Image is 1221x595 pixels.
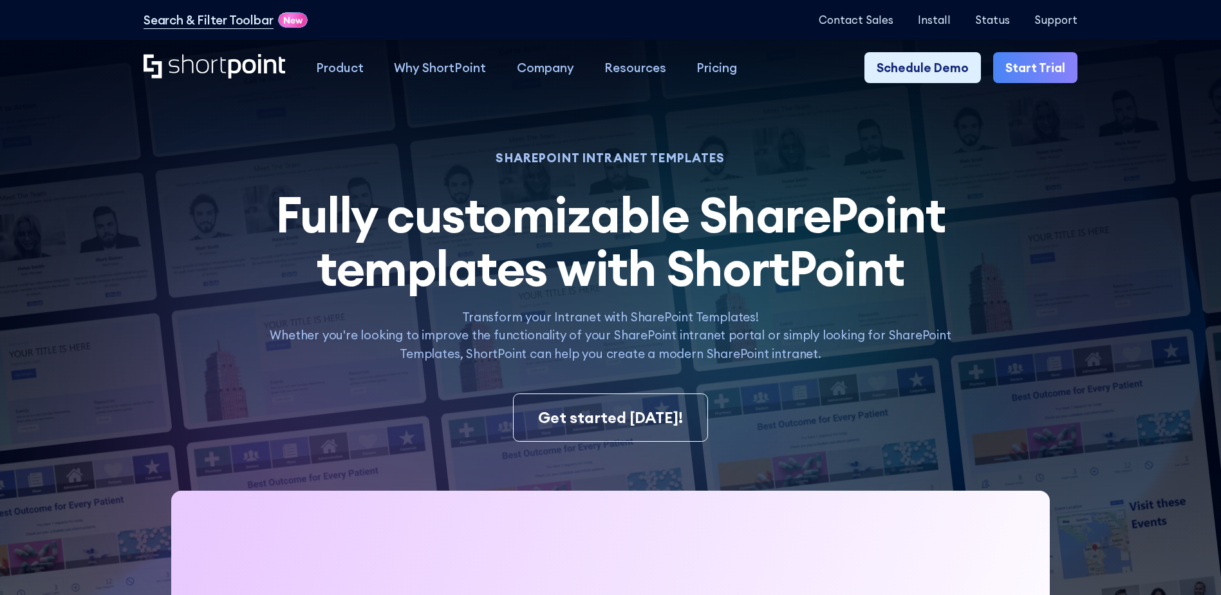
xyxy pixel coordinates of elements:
a: Start Trial [993,52,1077,82]
div: Resources [604,59,666,77]
a: Support [1034,14,1077,26]
a: Install [918,14,951,26]
a: Product [301,52,378,82]
h1: SHAREPOINT INTRANET TEMPLATES [254,153,968,164]
div: Pricing [696,59,737,77]
a: Pricing [682,52,752,82]
a: Get started [DATE]! [513,393,708,442]
a: Resources [589,52,681,82]
a: Why ShortPoint [379,52,501,82]
div: Why ShortPoint [394,59,486,77]
div: Get started [DATE]! [538,406,683,430]
iframe: Chat Widget [1157,533,1221,595]
div: Company [517,59,574,77]
a: Schedule Demo [864,52,981,82]
a: Status [975,14,1010,26]
div: Product [316,59,364,77]
a: Home [144,54,286,80]
p: Transform your Intranet with SharePoint Templates! Whether you're looking to improve the function... [254,308,968,363]
span: Fully customizable SharePoint templates with ShortPoint [275,184,945,299]
a: Search & Filter Toolbar [144,11,274,29]
a: Company [501,52,589,82]
a: Contact Sales [819,14,893,26]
